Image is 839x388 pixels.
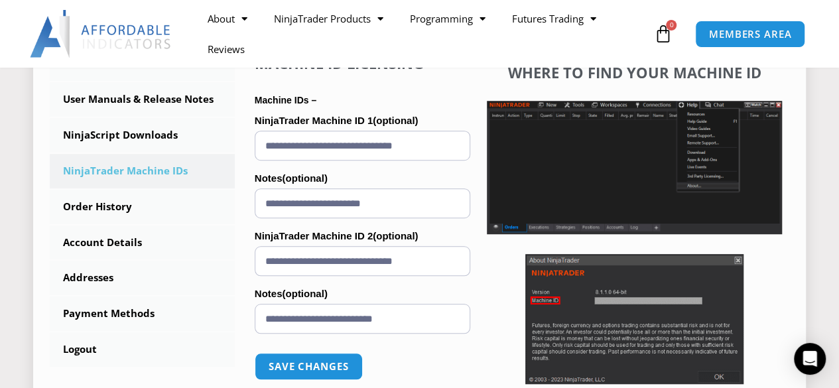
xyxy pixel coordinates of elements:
[373,115,418,126] span: (optional)
[487,64,782,81] h4: Where to find your Machine ID
[695,21,806,48] a: MEMBERS AREA
[194,3,651,64] nav: Menu
[525,254,743,384] img: Screenshot 2025-01-17 114931 | Affordable Indicators – NinjaTrader
[50,154,235,188] a: NinjaTrader Machine IDs
[255,54,470,72] h4: Machine ID Licensing
[666,20,677,31] span: 0
[50,296,235,331] a: Payment Methods
[50,82,235,117] a: User Manuals & Release Notes
[794,343,826,375] div: Open Intercom Messenger
[194,3,261,34] a: About
[709,29,792,39] span: MEMBERS AREA
[50,226,235,260] a: Account Details
[255,111,470,131] label: NinjaTrader Machine ID 1
[633,15,692,53] a: 0
[50,46,235,367] nav: Account pages
[373,230,418,241] span: (optional)
[50,261,235,295] a: Addresses
[261,3,397,34] a: NinjaTrader Products
[397,3,499,34] a: Programming
[50,190,235,224] a: Order History
[255,95,316,105] strong: Machine IDs –
[282,288,327,299] span: (optional)
[255,168,470,188] label: Notes
[487,101,782,234] img: Screenshot 2025-01-17 1155544 | Affordable Indicators – NinjaTrader
[499,3,610,34] a: Futures Trading
[255,284,470,304] label: Notes
[255,353,363,380] button: Save changes
[255,226,470,246] label: NinjaTrader Machine ID 2
[50,332,235,367] a: Logout
[50,118,235,153] a: NinjaScript Downloads
[194,34,258,64] a: Reviews
[282,172,327,184] span: (optional)
[30,10,172,58] img: LogoAI | Affordable Indicators – NinjaTrader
